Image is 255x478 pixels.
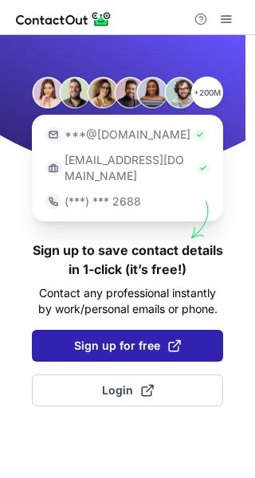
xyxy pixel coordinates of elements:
img: https://contactout.com/extension/app/static/media/login-work-icon.638a5007170bc45168077fde17b29a1... [45,160,61,176]
img: Check Icon [194,128,206,141]
button: Login [32,374,223,406]
span: Login [102,382,154,398]
img: https://contactout.com/extension/app/static/media/login-phone-icon.bacfcb865e29de816d437549d7f4cb... [45,194,61,210]
p: ***@[DOMAIN_NAME] [65,127,190,143]
img: Person #2 [59,76,91,108]
img: Person #3 [87,76,119,108]
button: Sign up for free [32,330,223,362]
span: Sign up for free [74,338,181,354]
img: Person #4 [114,76,146,108]
p: +200M [191,76,223,108]
img: ContactOut v5.3.10 [16,10,112,29]
img: Person #5 [136,76,168,108]
img: Person #6 [164,76,196,108]
h1: Sign up to save contact details in 1-click (it’s free!) [32,241,223,279]
img: Person #1 [32,76,64,108]
p: Contact any professional instantly by work/personal emails or phone. [32,285,223,317]
img: Check Icon [197,162,210,174]
img: https://contactout.com/extension/app/static/media/login-email-icon.f64bce713bb5cd1896fef81aa7b14a... [45,127,61,143]
p: [EMAIL_ADDRESS][DOMAIN_NAME] [65,152,194,184]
